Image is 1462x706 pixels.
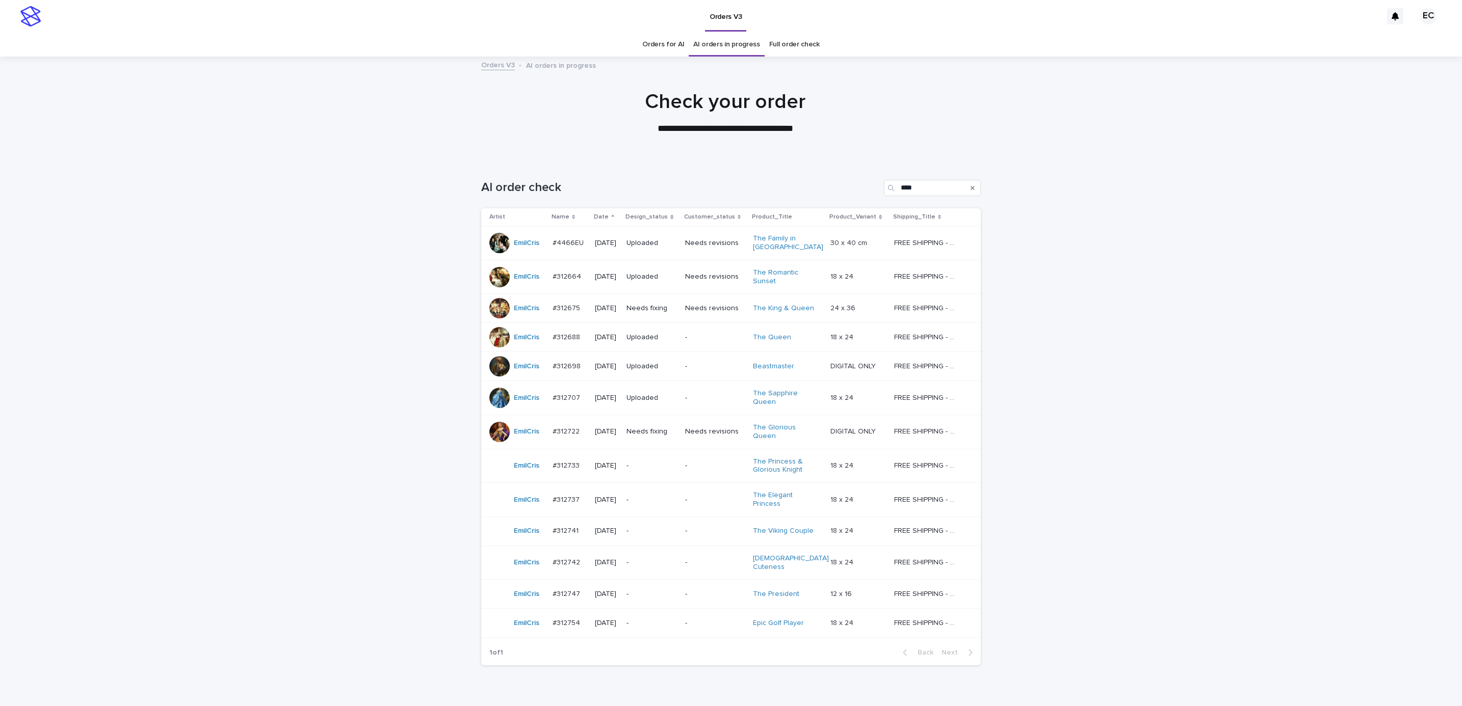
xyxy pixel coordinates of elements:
p: FREE SHIPPING - preview in 1-2 business days, after your approval delivery will take 5-10 b.d. [894,331,960,342]
p: FREE SHIPPING - preview in 1-2 business days, after your approval delivery will take 6-10 busines... [894,237,960,248]
tr: EmilCris #312737#312737 [DATE]--The Elegant Princess 18 x 2418 x 24 FREE SHIPPING - preview in 1-... [481,483,981,517]
p: - [685,619,745,628]
p: DIGITAL ONLY [830,425,878,436]
p: 1 of 1 [481,640,511,665]
a: EmilCris [514,427,539,436]
p: Shipping_Title [893,211,935,223]
p: FREE SHIPPING - preview in 1-2 business days, after your approval delivery will take 5-10 b.d. [894,392,960,402]
a: Orders V3 [481,59,515,70]
p: - [685,333,745,342]
p: Product_Title [752,211,792,223]
input: Search [884,180,981,196]
p: 18 x 24 [830,331,855,342]
span: Back [911,649,933,656]
a: Epic Golf Player [753,619,804,628]
p: - [626,590,677,599]
p: - [685,590,745,599]
p: Design_status [625,211,668,223]
p: FREE SHIPPING - preview in 1-2 business days, after your approval delivery will take 5-10 b.d. [894,556,960,567]
p: Needs revisions [685,304,745,313]
p: #312664 [553,270,583,281]
a: EmilCris [514,362,539,371]
p: Uploaded [626,273,677,281]
p: #312675 [553,302,582,313]
p: #312741 [553,525,581,535]
tr: EmilCris #312754#312754 [DATE]--Epic Golf Player 18 x 2418 x 24 FREE SHIPPING - preview in 1-2 bu... [481,609,981,638]
p: 18 x 24 [830,617,855,628]
a: EmilCris [514,527,539,535]
a: EmilCris [514,394,539,402]
p: Needs revisions [685,239,745,248]
p: - [685,362,745,371]
a: The Viking Couple [753,527,814,535]
a: [DEMOGRAPHIC_DATA] Cuteness [753,554,829,572]
p: FREE SHIPPING - preview in 1-2 business days, after your approval delivery will take 5-10 b.d. [894,588,960,599]
p: Needs revisions [685,427,745,436]
tr: EmilCris #312675#312675 [DATE]Needs fixingNeeds revisionsThe King & Queen 24 x 3624 x 36 FREE SHI... [481,294,981,323]
p: #312722 [553,425,582,436]
a: AI orders in progress [693,33,760,57]
p: [DATE] [595,558,619,567]
a: EmilCris [514,239,539,248]
p: Needs fixing [626,304,677,313]
a: EmilCris [514,333,539,342]
button: Next [937,648,981,657]
p: 18 x 24 [830,525,855,535]
p: DIGITAL ONLY [830,360,878,371]
p: 30 x 40 cm [830,237,869,248]
p: - [685,527,745,535]
p: FREE SHIPPING - preview in 1-2 business days, after your approval delivery will take 5-10 b.d. [894,425,960,436]
a: Orders for AI [642,33,684,57]
h1: Check your order [476,90,975,114]
a: The Elegant Princess [753,491,817,508]
a: Beastmaster [753,362,794,371]
a: The President [753,590,799,599]
a: EmilCris [514,619,539,628]
h1: AI order check [481,180,880,195]
tr: EmilCris #4466EU#4466EU [DATE]UploadedNeeds revisionsThe Family in [GEOGRAPHIC_DATA] 30 x 40 cm30... [481,226,981,260]
p: [DATE] [595,239,619,248]
div: EC [1420,8,1437,24]
a: The Romantic Sunset [753,268,817,286]
p: - [685,558,745,567]
p: Name [552,211,569,223]
p: [DATE] [595,273,619,281]
p: Date [594,211,609,223]
a: Full order check [769,33,820,57]
p: #312707 [553,392,582,402]
a: EmilCris [514,496,539,504]
p: [DATE] [595,427,619,436]
a: The Sapphire Queen [753,389,817,406]
a: EmilCris [514,304,539,313]
p: - [685,394,745,402]
p: Uploaded [626,362,677,371]
p: [DATE] [595,590,619,599]
p: - [685,496,745,504]
p: FREE SHIPPING - preview in 1-2 business days, after your approval delivery will take 5-10 b.d. [894,360,960,371]
p: - [626,461,677,470]
p: Needs fixing [626,427,677,436]
p: - [626,496,677,504]
tr: EmilCris #312741#312741 [DATE]--The Viking Couple 18 x 2418 x 24 FREE SHIPPING - preview in 1-2 b... [481,517,981,546]
p: Customer_status [684,211,735,223]
p: [DATE] [595,619,619,628]
tr: EmilCris #312664#312664 [DATE]UploadedNeeds revisionsThe Romantic Sunset 18 x 2418 x 24 FREE SHIP... [481,260,981,294]
p: 18 x 24 [830,459,855,470]
a: The Queen [753,333,791,342]
tr: EmilCris #312742#312742 [DATE]--[DEMOGRAPHIC_DATA] Cuteness 18 x 2418 x 24 FREE SHIPPING - previe... [481,546,981,580]
p: [DATE] [595,461,619,470]
p: 18 x 24 [830,494,855,504]
p: 18 x 24 [830,556,855,567]
p: AI orders in progress [526,59,596,70]
p: 24 x 36 [830,302,857,313]
p: FREE SHIPPING - preview in 1-2 business days, after your approval delivery will take 5-10 b.d. [894,270,960,281]
a: The King & Queen [753,304,814,313]
p: [DATE] [595,394,619,402]
p: FREE SHIPPING - preview in 1-2 business days, after your approval delivery will take 5-10 b.d. [894,494,960,504]
p: 18 x 24 [830,392,855,402]
a: EmilCris [514,461,539,470]
p: [DATE] [595,362,619,371]
p: FREE SHIPPING - preview in 1-2 business days, after your approval delivery will take 5-10 b.d. [894,617,960,628]
p: Uploaded [626,333,677,342]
